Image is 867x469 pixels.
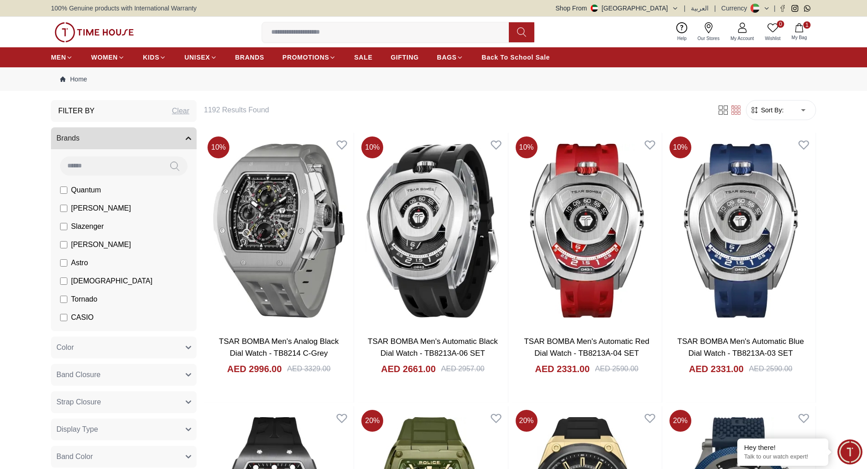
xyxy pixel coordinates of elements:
[692,20,725,44] a: Our Stores
[51,4,197,13] span: 100% Genuine products with International Warranty
[60,277,67,285] input: [DEMOGRAPHIC_DATA]
[837,439,862,464] div: Chat Widget
[71,221,104,232] span: Slazenger
[55,22,134,42] img: ...
[595,363,639,374] div: AED 2590.00
[208,136,229,158] span: 10 %
[56,451,93,462] span: Band Color
[714,4,716,13] span: |
[786,21,812,43] button: 1My Bag
[51,446,197,468] button: Band Color
[516,410,537,432] span: 20 %
[283,49,336,66] a: PROMOTIONS
[56,397,101,408] span: Strap Closure
[184,49,217,66] a: UNISEX
[666,133,816,328] img: TSAR BOMBA Men's Automatic Blue Dial Watch - TB8213A-03 SET
[51,53,66,62] span: MEN
[56,424,98,435] span: Display Type
[390,53,419,62] span: GIFTING
[204,133,354,328] img: TSAR BOMBA Men's Analog Black Dial Watch - TB8214 C-Grey
[60,205,67,212] input: [PERSON_NAME]
[744,453,821,461] p: Talk to our watch expert!
[361,410,383,432] span: 20 %
[71,294,97,305] span: Tornado
[235,53,264,62] span: BRANDS
[219,337,339,358] a: TSAR BOMBA Men's Analog Black Dial Watch - TB8214 C-Grey
[759,106,784,115] span: Sort By:
[56,342,74,353] span: Color
[51,337,197,358] button: Color
[71,312,94,323] span: CASIO
[674,35,690,42] span: Help
[516,136,537,158] span: 10 %
[60,314,67,321] input: CASIO
[56,369,101,380] span: Band Closure
[791,5,798,12] a: Instagram
[361,136,383,158] span: 10 %
[381,363,436,375] h4: AED 2661.00
[51,49,73,66] a: MEN
[143,53,159,62] span: KIDS
[204,105,706,116] h6: 1192 Results Found
[71,239,131,250] span: [PERSON_NAME]
[91,53,118,62] span: WOMEN
[482,53,550,62] span: Back To School Sale
[788,34,811,41] span: My Bag
[51,419,197,440] button: Display Type
[354,49,372,66] a: SALE
[60,259,67,267] input: Astro
[677,337,804,358] a: TSAR BOMBA Men's Automatic Blue Dial Watch - TB8213A-03 SET
[235,49,264,66] a: BRANDS
[750,106,784,115] button: Sort By:
[60,187,67,194] input: Quantum
[760,20,786,44] a: 0Wishlist
[556,4,679,13] button: Shop From[GEOGRAPHIC_DATA]
[691,4,709,13] button: العربية
[774,4,776,13] span: |
[804,5,811,12] a: Whatsapp
[777,20,784,28] span: 0
[287,363,330,374] div: AED 3329.00
[727,35,758,42] span: My Account
[51,67,816,91] nav: Breadcrumb
[779,5,786,12] a: Facebook
[51,391,197,413] button: Strap Closure
[358,133,507,328] img: TSAR BOMBA Men's Automatic Black Dial Watch - TB8213A-06 SET
[721,4,751,13] div: Currency
[441,363,484,374] div: AED 2957.00
[58,106,95,116] h3: Filter By
[51,127,197,149] button: Brands
[283,53,330,62] span: PROMOTIONS
[60,296,67,303] input: Tornado
[672,20,692,44] a: Help
[803,21,811,29] span: 1
[184,53,210,62] span: UNISEX
[71,203,131,214] span: [PERSON_NAME]
[354,53,372,62] span: SALE
[71,257,88,268] span: Astro
[524,337,649,358] a: TSAR BOMBA Men's Automatic Red Dial Watch - TB8213A-04 SET
[60,75,87,84] a: Home
[60,241,67,248] input: [PERSON_NAME]
[744,443,821,452] div: Hey there!
[669,136,691,158] span: 10 %
[71,276,152,287] span: [DEMOGRAPHIC_DATA]
[749,363,792,374] div: AED 2590.00
[51,364,197,386] button: Band Closure
[71,330,99,341] span: CITIZEN
[390,49,419,66] a: GIFTING
[437,53,456,62] span: BAGS
[482,49,550,66] a: Back To School Sale
[143,49,166,66] a: KIDS
[71,185,101,196] span: Quantum
[535,363,589,375] h4: AED 2331.00
[56,133,80,144] span: Brands
[684,4,686,13] span: |
[60,223,67,230] input: Slazenger
[512,133,662,328] img: TSAR BOMBA Men's Automatic Red Dial Watch - TB8213A-04 SET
